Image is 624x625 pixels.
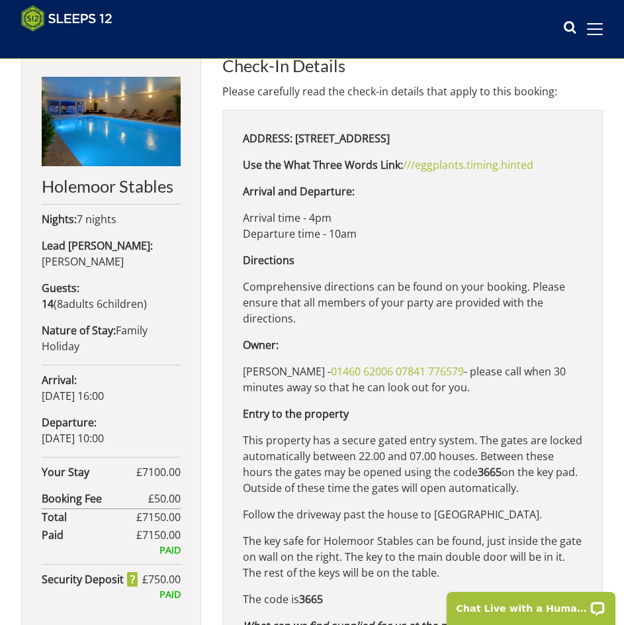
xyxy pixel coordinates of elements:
span: ( ) [42,297,147,311]
span: 8 [57,297,63,311]
img: Sleeps 12 [21,5,112,32]
img: An image of 'Holemoor Stables' [42,77,181,166]
p: The key safe for Holemoor Stables can be found, just inside the gate on wall on the right. The ke... [243,533,582,581]
span: £ [136,527,181,543]
strong: 14 [42,297,54,311]
iframe: LiveChat chat widget [438,583,624,625]
strong: Arrival and Departure: [243,184,355,199]
strong: Total [42,509,136,525]
span: £ [136,464,181,480]
span: 7100.00 [142,465,181,479]
p: Comprehensive directions can be found on your booking. Please ensure that all members of your par... [243,279,582,326]
span: 6 [97,297,103,311]
a: 01460 62006 [331,364,393,379]
strong: Security Deposit [42,571,138,587]
strong: Lead [PERSON_NAME]: [42,238,153,253]
span: 7150.00 [142,510,181,524]
p: [DATE] 10:00 [42,414,181,446]
span: £ [142,571,181,587]
strong: Nights: [42,212,77,226]
strong: Entry to the property [243,407,349,421]
span: child [94,297,144,311]
iframe: Customer reviews powered by Trustpilot [15,40,154,51]
span: ren [126,297,144,311]
strong: Arrival: [42,373,77,387]
h2: Holemoor Stables [42,177,181,195]
h2: Check-In Details [222,56,603,75]
strong: Your Stay [42,464,136,480]
p: 7 nights [42,211,181,227]
strong: Directions [243,253,294,267]
p: The code is [243,591,582,607]
p: Please carefully read the check-in details that apply to this booking: [222,83,603,99]
span: 50.00 [154,491,181,506]
span: 7150.00 [142,528,181,542]
span: £ [148,491,181,506]
p: This property has a secure gated entry system. The gates are locked automatically between 22.00 a... [243,432,582,496]
strong: Departure: [42,415,97,430]
span: s [89,297,94,311]
div: PAID [42,543,181,557]
strong: Booking Fee [42,491,148,506]
span: [PERSON_NAME] [42,254,124,269]
p: Follow the driveway past the house to [GEOGRAPHIC_DATA]. [243,506,582,522]
strong: Owner: [243,338,279,352]
strong: Guests: [42,281,79,295]
a: 07841 776579 [396,364,464,379]
p: [DATE] 16:00 [42,372,181,404]
span: 750.00 [148,572,181,587]
span: adult [57,297,94,311]
a: Holemoor Stables [42,77,181,195]
strong: 3665 [478,465,502,479]
p: [PERSON_NAME] - - please call when 30 minutes away so that he can look out for you. [243,363,582,395]
strong: Nature of Stay: [42,323,116,338]
strong: Use the What Three Words Link: [243,158,403,172]
p: Family Holiday [42,322,181,354]
a: ///eggplants.timing.hinted [403,158,533,172]
p: Arrival time - 4pm Departure time - 10am [243,210,582,242]
strong: ADDRESS: [STREET_ADDRESS] [243,131,390,146]
div: PAID [42,587,181,602]
strong: 3665 [299,592,323,606]
span: £ [136,509,181,525]
strong: Paid [42,527,136,543]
